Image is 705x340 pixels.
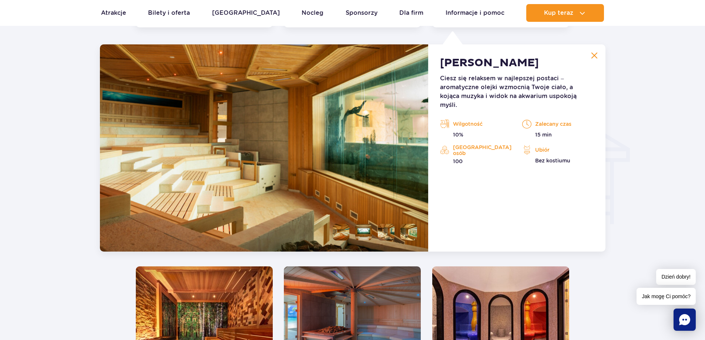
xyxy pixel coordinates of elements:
button: Kup teraz [526,4,604,22]
a: [GEOGRAPHIC_DATA] [212,4,280,22]
a: Bilety i oferta [148,4,190,22]
strong: [PERSON_NAME] [440,56,539,70]
p: Wilgotność [440,118,511,129]
p: 15 min [522,131,593,138]
p: Bez kostiumu [522,157,593,164]
div: Chat [674,309,696,331]
p: [GEOGRAPHIC_DATA] osób [440,144,511,156]
span: Dzień dobry! [656,269,696,285]
span: Kup teraz [544,10,573,16]
img: activities-orange.svg [440,145,449,156]
p: 10% [440,131,511,138]
img: icon_outfit-orange.svg [522,144,531,155]
span: Jak mogę Ci pomóc? [637,288,696,305]
p: Zalecany czas [522,118,593,129]
p: Ciesz się relaksem w najlepszej postaci – aromatyczne olejki wzmocnią Twoje ciało, a kojąca muzyk... [440,74,593,110]
p: 100 [440,158,511,165]
img: saunas-orange.svg [440,118,449,129]
a: Informacje i pomoc [446,4,504,22]
p: Ubiór [522,144,593,155]
a: Nocleg [302,4,323,22]
a: Dla firm [399,4,423,22]
img: time-orange.svg [522,118,531,129]
a: Atrakcje [101,4,126,22]
a: Sponsorzy [346,4,377,22]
